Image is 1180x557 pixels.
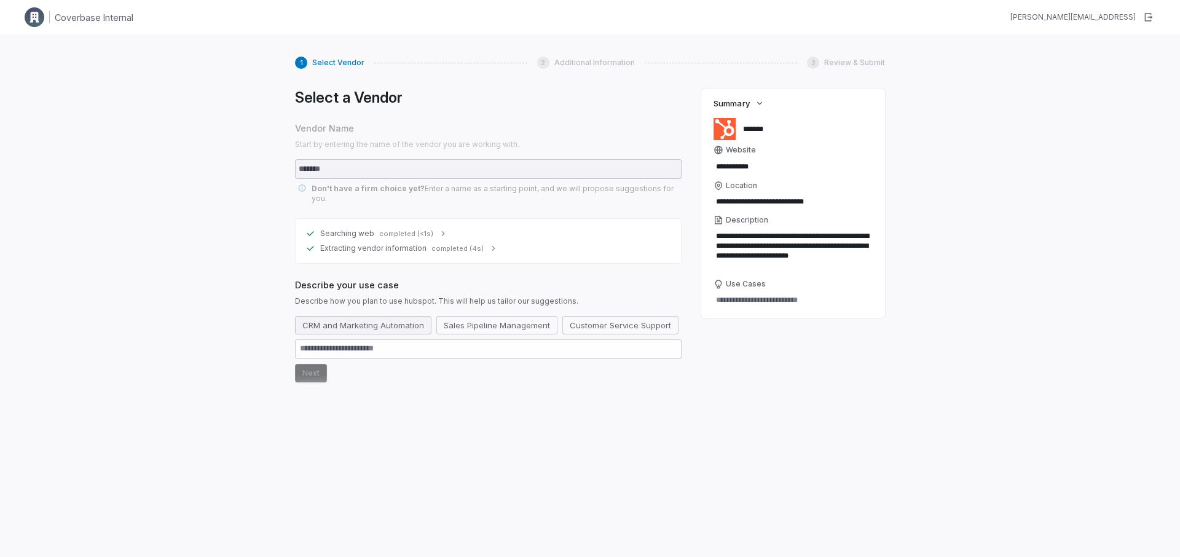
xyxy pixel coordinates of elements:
span: Additional Information [554,58,635,68]
div: 1 [295,57,307,69]
span: Website [726,145,756,155]
input: Website [714,158,852,175]
h1: Select a Vendor [295,89,682,107]
button: Sales Pipeline Management [436,316,557,334]
span: Review & Submit [824,58,885,68]
span: completed (<1s) [379,229,433,239]
span: Location [726,181,757,191]
span: Summary [714,98,749,109]
div: 2 [537,57,549,69]
span: Select Vendor [312,58,364,68]
input: Location [714,193,873,210]
textarea: Description [714,227,873,274]
span: Use Cases [726,279,766,289]
div: 3 [807,57,819,69]
button: Summary [710,92,768,114]
span: Don't have a firm choice yet? [312,184,425,193]
span: Enter a name as a starting point, and we will propose suggestions for you. [312,184,674,203]
span: Extracting vendor information [320,243,427,253]
span: Describe your use case [295,278,682,291]
textarea: Use Cases [714,291,873,309]
button: Customer Service Support [562,316,678,334]
div: [PERSON_NAME][EMAIL_ADDRESS] [1010,12,1136,22]
span: Describe how you plan to use hubspot. This will help us tailor our suggestions. [295,296,682,306]
span: completed (4s) [431,244,484,253]
h1: Coverbase Internal [55,11,133,24]
img: Clerk Logo [25,7,44,27]
button: CRM and Marketing Automation [295,316,431,334]
span: Description [726,215,768,225]
span: Start by entering the name of the vendor you are working with. [295,140,682,149]
span: Searching web [320,229,374,239]
span: Vendor Name [295,122,682,135]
